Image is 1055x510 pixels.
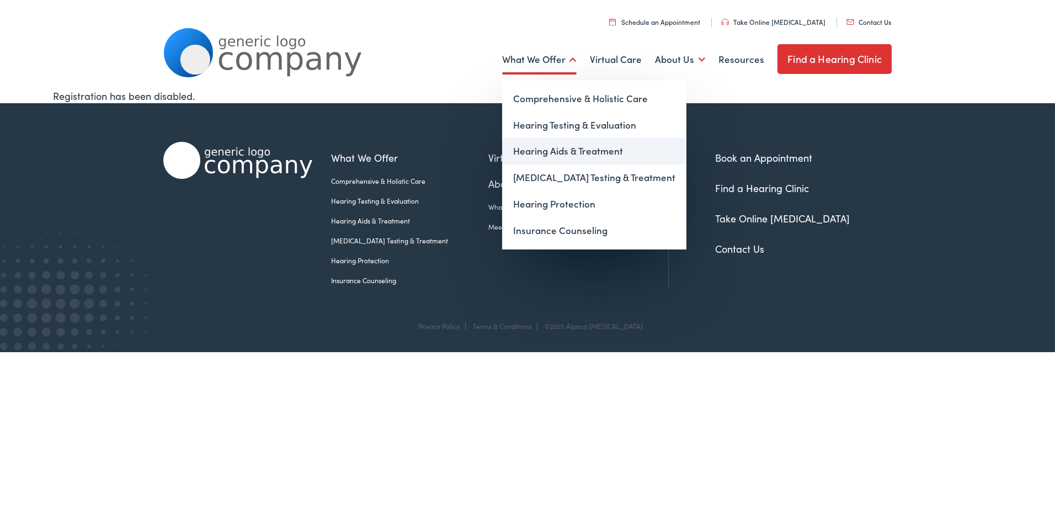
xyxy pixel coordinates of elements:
img: utility icon [846,19,854,25]
a: [MEDICAL_DATA] Testing & Treatment [502,164,686,191]
a: Take Online [MEDICAL_DATA] [721,17,825,26]
a: Contact Us [715,242,764,256]
img: utility icon [721,19,729,25]
a: Take Online [MEDICAL_DATA] [715,211,850,225]
a: Hearing Aids & Treatment [502,138,686,164]
a: Insurance Counseling [331,275,488,285]
a: Hearing Protection [502,191,686,217]
a: Insurance Counseling [502,217,686,244]
img: Alpaca Audiology [163,142,312,179]
div: ©2025 Alpaca [MEDICAL_DATA] [539,322,643,330]
a: Terms & Conditions [473,321,531,331]
a: What We Believe [488,202,582,212]
a: Schedule an Appointment [609,17,700,26]
a: What We Offer [331,150,488,165]
a: Meet the Team [488,222,582,232]
div: Registration has been disabled. [53,88,1003,103]
a: Hearing Testing & Evaluation [502,112,686,139]
a: Virtual Care [590,39,642,80]
a: About Us [655,39,705,80]
a: Book an Appointment [715,151,812,164]
a: Hearing Testing & Evaluation [331,196,488,206]
a: Find a Hearing Clinic [715,181,809,195]
a: Contact Us [846,17,891,26]
a: Hearing Aids & Treatment [331,216,488,226]
a: Privacy Policy [418,321,460,331]
a: Resources [718,39,764,80]
a: Find a Hearing Clinic [777,44,892,74]
img: utility icon [609,18,616,25]
a: What We Offer [502,39,577,80]
a: About Us [488,176,582,191]
a: Virtual Care [488,150,582,165]
a: [MEDICAL_DATA] Testing & Treatment [331,236,488,246]
a: Comprehensive & Holistic Care [502,86,686,112]
a: Hearing Protection [331,256,488,265]
a: Comprehensive & Holistic Care [331,176,488,186]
